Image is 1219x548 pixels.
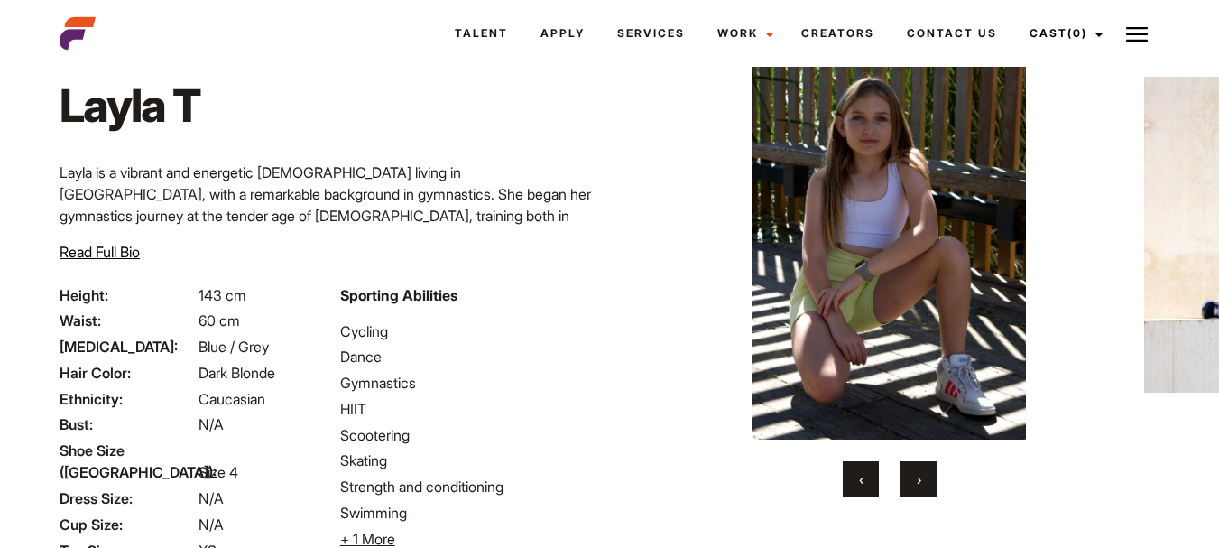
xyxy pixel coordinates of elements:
li: Swimming [340,502,599,524]
span: Dress Size: [60,488,195,509]
span: + 1 More [340,530,395,548]
span: N/A [199,489,224,507]
span: (0) [1067,26,1087,40]
li: Gymnastics [340,372,599,394]
img: Burger icon [1126,23,1148,45]
a: Work [701,9,785,58]
span: Read Full Bio [60,243,140,261]
li: Dance [340,346,599,367]
strong: Sporting Abilities [340,286,457,304]
a: Contact Us [891,9,1013,58]
span: Cup Size: [60,514,195,535]
span: Shoe Size ([GEOGRAPHIC_DATA]): [60,440,195,483]
li: Cycling [340,320,599,342]
h1: Layla T [60,79,208,133]
span: N/A [199,515,224,534]
span: Blue / Grey [199,338,269,356]
span: Size 4 [199,463,238,481]
span: 60 cm [199,311,240,330]
span: Hair Color: [60,362,195,384]
span: 143 cm [199,286,246,304]
a: Services [601,9,701,58]
a: Apply [524,9,601,58]
a: Creators [785,9,891,58]
button: Read Full Bio [60,241,140,263]
span: Ethnicity: [60,388,195,410]
span: Height: [60,284,195,306]
img: image5 2 [651,29,1125,440]
li: Skating [340,450,599,471]
li: Scootering [340,424,599,446]
span: [MEDICAL_DATA]: [60,336,195,358]
span: N/A [199,415,224,433]
span: Dark Blonde [199,364,275,382]
li: HIIT [340,398,599,420]
span: Bust: [60,413,195,435]
span: Previous [859,470,863,488]
p: Layla is a vibrant and energetic [DEMOGRAPHIC_DATA] living in [GEOGRAPHIC_DATA], with a remarkabl... [60,162,598,335]
a: Talent [439,9,524,58]
a: Cast(0) [1013,9,1114,58]
span: Caucasian [199,390,265,408]
li: Strength and conditioning [340,476,599,497]
img: cropped-aefm-brand-fav-22-square.png [60,15,96,51]
span: Next [917,470,921,488]
span: Waist: [60,310,195,331]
